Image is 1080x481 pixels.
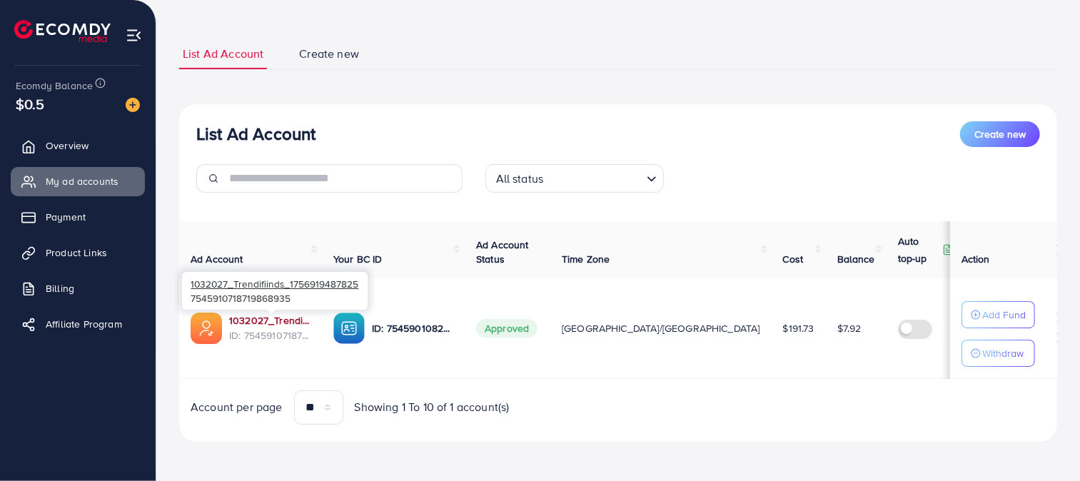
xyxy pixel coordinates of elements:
a: Payment [11,203,145,231]
span: Ecomdy Balance [16,79,93,93]
span: Overview [46,138,89,153]
img: ic-ba-acc.ded83a64.svg [333,313,365,344]
h3: List Ad Account [196,123,316,144]
button: Add Fund [962,301,1035,328]
span: Create new [299,46,359,62]
button: Withdraw [962,340,1035,367]
span: $191.73 [783,321,814,335]
a: Billing [11,274,145,303]
span: Approved [476,319,538,338]
span: Account per page [191,399,283,415]
div: 7545910718719868935 [182,272,368,310]
span: [GEOGRAPHIC_DATA]/[GEOGRAPHIC_DATA] [562,321,760,335]
span: ID: 7545910718719868935 [229,328,311,343]
span: My ad accounts [46,174,118,188]
span: $7.92 [837,321,862,335]
span: $0.5 [16,93,45,114]
p: ID: 7545901082208206855 [372,320,453,337]
p: Withdraw [982,345,1024,362]
a: My ad accounts [11,167,145,196]
span: Time Zone [562,252,610,266]
span: Create new [974,127,1026,141]
img: menu [126,27,142,44]
span: Ad Account [191,252,243,266]
span: Ad Account Status [476,238,529,266]
input: Search for option [547,166,640,189]
span: 1032027_Trendifiinds_1756919487825 [191,277,358,290]
span: Payment [46,210,86,224]
a: 1032027_Trendifiinds_1756919487825 [229,313,311,328]
span: Billing [46,281,74,295]
img: logo [14,20,111,42]
p: Auto top-up [898,233,939,267]
span: Cost [783,252,804,266]
a: Product Links [11,238,145,267]
span: Balance [837,252,875,266]
span: Product Links [46,245,107,260]
img: image [126,98,140,112]
button: Create new [960,121,1040,147]
span: Affiliate Program [46,317,122,331]
div: Search for option [485,164,664,193]
a: Overview [11,131,145,160]
span: Showing 1 To 10 of 1 account(s) [355,399,510,415]
span: All status [493,168,547,189]
img: ic-ads-acc.e4c84228.svg [191,313,222,344]
span: Action [962,252,990,266]
p: Add Fund [982,306,1026,323]
span: List Ad Account [183,46,263,62]
iframe: Chat [1019,417,1069,470]
span: Your BC ID [333,252,383,266]
a: Affiliate Program [11,310,145,338]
